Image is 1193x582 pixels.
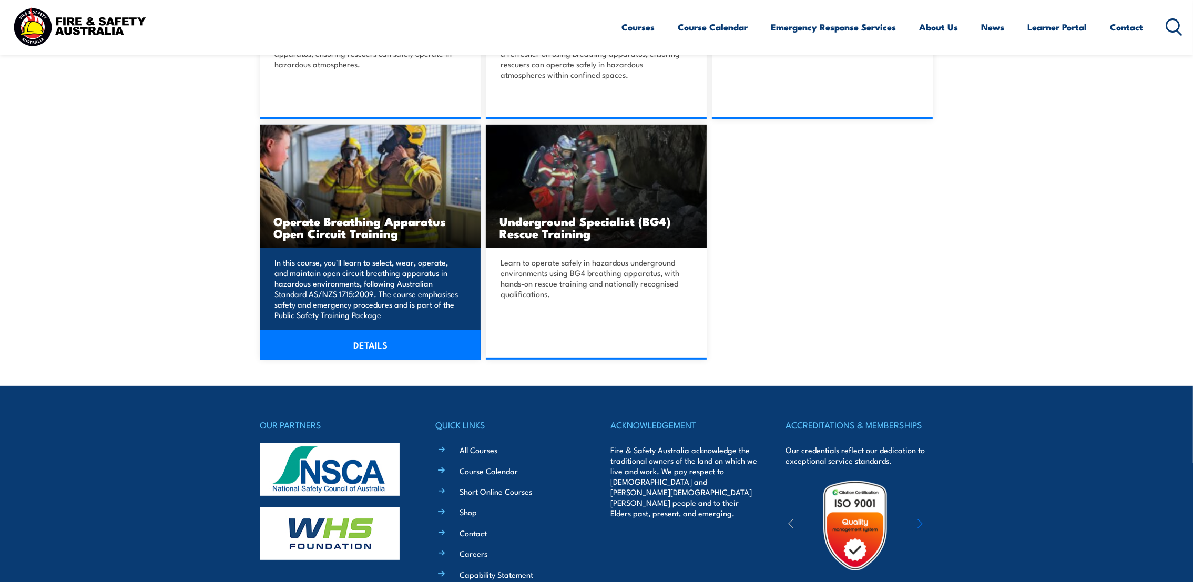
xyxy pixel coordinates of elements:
[460,548,487,559] a: Careers
[260,443,400,496] img: nsca-logo-footer
[786,417,933,432] h4: ACCREDITATIONS & MEMBERSHIPS
[610,445,758,518] p: Fire & Safety Australia acknowledge the traditional owners of the land on which we live and work....
[486,125,707,248] a: Underground Specialist (BG4) Rescue Training
[610,417,758,432] h4: ACKNOWLEDGEMENT
[771,13,896,41] a: Emergency Response Services
[274,215,467,239] h3: Operate Breathing Apparatus Open Circuit Training
[786,445,933,466] p: Our credentials reflect our dedication to exceptional service standards.
[460,465,518,476] a: Course Calendar
[460,506,477,517] a: Shop
[501,257,689,299] p: Learn to operate safely in hazardous underground environments using BG4 breathing apparatus, with...
[460,527,487,538] a: Contact
[460,486,532,497] a: Short Online Courses
[460,569,533,580] a: Capability Statement
[260,417,407,432] h4: OUR PARTNERS
[260,507,400,560] img: whs-logo-footer
[460,444,497,455] a: All Courses
[260,125,481,248] a: Operate Breathing Apparatus Open Circuit Training
[260,330,481,360] a: DETAILS
[920,13,959,41] a: About Us
[622,13,655,41] a: Courses
[1028,13,1087,41] a: Learner Portal
[1110,13,1144,41] a: Contact
[486,125,707,248] img: Underground mine rescue
[260,125,481,248] img: Open Circuit Breathing Apparatus Training
[982,13,1005,41] a: News
[902,507,993,544] img: ewpa-logo
[499,215,693,239] h3: Underground Specialist (BG4) Rescue Training
[275,257,463,320] p: In this course, you'll learn to select, wear, operate, and maintain open circuit breathing appara...
[809,479,901,571] img: Untitled design (19)
[678,13,748,41] a: Course Calendar
[435,417,583,432] h4: QUICK LINKS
